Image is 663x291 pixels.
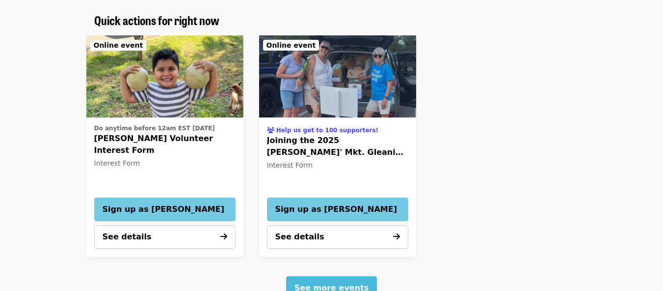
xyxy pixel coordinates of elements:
img: SoSA Volunteer Interest Form organized by Society of St. Andrew [86,35,243,118]
a: SoSA Volunteer Interest Form [86,35,243,118]
span: Help us get to 100 supporters! [276,127,378,134]
span: Interest Form [267,161,313,169]
span: Interest Form [94,159,140,167]
span: [PERSON_NAME] Volunteer Interest Form [94,133,236,156]
a: Joining the 2025 Montgomery Farmers' Mkt. Gleaning Team [259,35,416,118]
a: See details for "Joining the 2025 Montgomery Farmers' Mkt. Gleaning Team" [267,121,408,173]
button: Sign up as [PERSON_NAME] [94,198,236,221]
span: Sign up as [PERSON_NAME] [275,204,400,215]
i: arrow-right icon [220,232,227,241]
button: See details [94,225,236,249]
span: Sign up as [PERSON_NAME] [103,204,227,215]
i: arrow-right icon [393,232,400,241]
div: Quick actions for right now [86,13,577,28]
button: Sign up as [PERSON_NAME] [267,198,408,221]
button: See details [267,225,408,249]
span: See details [275,232,324,241]
a: Quick actions for right now [94,13,219,28]
i: users icon [267,127,274,134]
span: See details [103,232,152,241]
span: Quick actions for right now [94,11,219,29]
a: See details for "SoSA Volunteer Interest Form" [94,121,236,171]
span: Do anytime before 12am EST [DATE] [94,125,215,132]
span: Joining the 2025 [PERSON_NAME]' Mkt. Gleaning Team [267,135,408,158]
span: Online event [94,41,143,49]
img: Joining the 2025 Montgomery Farmers' Mkt. Gleaning Team organized by Society of St. Andrew [259,35,416,118]
span: Online event [266,41,316,49]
